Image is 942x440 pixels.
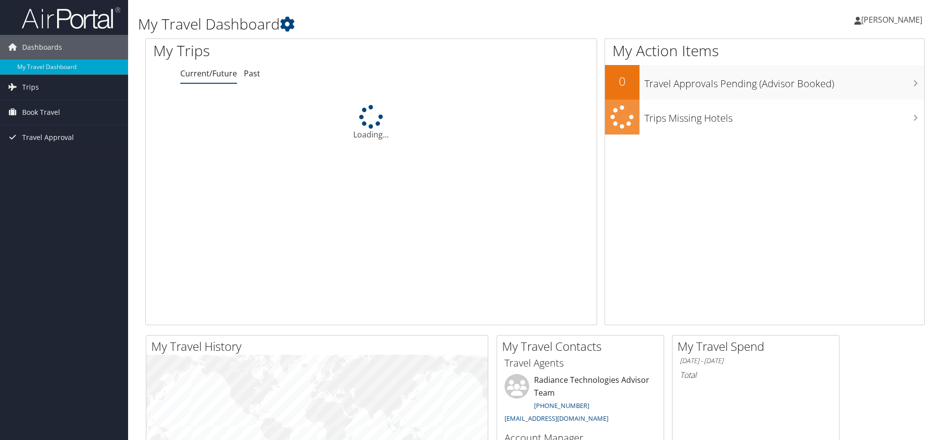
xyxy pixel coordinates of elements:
[644,72,924,91] h3: Travel Approvals Pending (Advisor Booked)
[138,14,668,34] h1: My Travel Dashboard
[605,40,924,61] h1: My Action Items
[680,370,832,380] h6: Total
[244,68,260,79] a: Past
[502,338,664,355] h2: My Travel Contacts
[861,14,922,25] span: [PERSON_NAME]
[500,374,661,427] li: Radiance Technologies Advisor Team
[854,5,932,34] a: [PERSON_NAME]
[534,401,589,410] a: [PHONE_NUMBER]
[22,100,60,125] span: Book Travel
[22,6,120,30] img: airportal-logo.png
[505,414,608,423] a: [EMAIL_ADDRESS][DOMAIN_NAME]
[505,356,656,370] h3: Travel Agents
[22,75,39,100] span: Trips
[644,106,924,125] h3: Trips Missing Hotels
[153,40,402,61] h1: My Trips
[605,100,924,135] a: Trips Missing Hotels
[680,356,832,366] h6: [DATE] - [DATE]
[22,35,62,60] span: Dashboards
[180,68,237,79] a: Current/Future
[605,73,639,90] h2: 0
[22,125,74,150] span: Travel Approval
[151,338,488,355] h2: My Travel History
[146,105,597,140] div: Loading...
[605,65,924,100] a: 0Travel Approvals Pending (Advisor Booked)
[677,338,839,355] h2: My Travel Spend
